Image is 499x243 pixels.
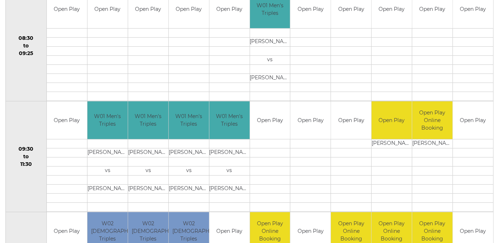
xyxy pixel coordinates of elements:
td: [PERSON_NAME] [372,139,412,148]
td: [PERSON_NAME] [250,37,290,46]
td: W01 Men's Triples [87,101,128,139]
td: Open Play [331,101,371,139]
td: vs [250,55,290,64]
td: Open Play Online Booking [412,101,453,139]
td: Open Play [290,101,331,139]
td: [PERSON_NAME] [412,139,453,148]
td: Open Play [372,101,412,139]
td: Open Play [250,101,290,139]
td: [PERSON_NAME] [209,148,250,158]
td: [PERSON_NAME] [128,185,168,194]
td: vs [87,167,128,176]
td: vs [169,167,209,176]
td: W01 Men's Triples [128,101,168,139]
td: [PERSON_NAME] [87,148,128,158]
td: [PERSON_NAME] [209,185,250,194]
td: [PERSON_NAME] [169,148,209,158]
td: [PERSON_NAME] [128,148,168,158]
td: W01 Men's Triples [169,101,209,139]
td: Open Play [453,101,493,139]
td: [PERSON_NAME] [250,74,290,83]
td: vs [209,167,250,176]
td: [PERSON_NAME] [87,185,128,194]
td: vs [128,167,168,176]
td: Open Play [47,101,87,139]
td: W01 Men's Triples [209,101,250,139]
td: [PERSON_NAME] [169,185,209,194]
td: 09:30 to 11:30 [6,101,47,212]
